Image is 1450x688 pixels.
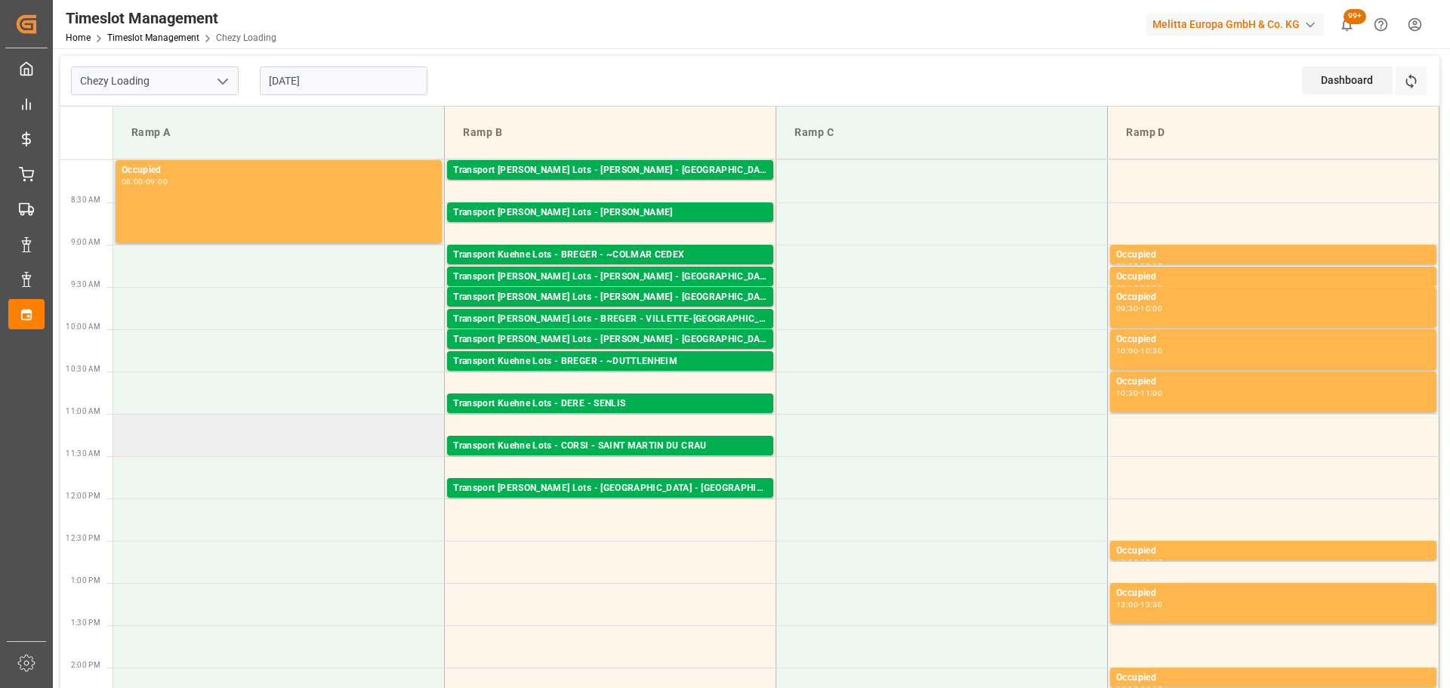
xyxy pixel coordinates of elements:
[1116,290,1430,305] div: Occupied
[453,163,767,178] div: Transport [PERSON_NAME] Lots - [PERSON_NAME] - [GEOGRAPHIC_DATA][PERSON_NAME]
[211,69,233,93] button: open menu
[1302,66,1393,94] div: Dashboard
[453,248,767,263] div: Transport Kuehne Lots - BREGER - ~COLMAR CEDEX
[71,619,100,627] span: 1:30 PM
[1116,270,1430,285] div: Occupied
[66,7,276,29] div: Timeslot Management
[453,396,767,412] div: Transport Kuehne Lots - DERE - SENLIS
[1140,305,1162,312] div: 10:00
[1138,390,1140,396] div: -
[453,263,767,276] div: Pallets: ,TU: 46,City: ~COLMAR CEDEX,Arrival: [DATE] 00:00:00
[1116,347,1138,354] div: 10:00
[1138,347,1140,354] div: -
[453,439,767,454] div: Transport Kuehne Lots - CORSI - SAINT MARTIN DU CRAU
[71,661,100,669] span: 2:00 PM
[453,347,767,360] div: Pallets: ,TU: 93,City: [GEOGRAPHIC_DATA],Arrival: [DATE] 00:00:00
[1116,544,1430,559] div: Occupied
[146,178,168,185] div: 09:00
[1116,305,1138,312] div: 09:30
[1116,332,1430,347] div: Occupied
[1116,671,1430,686] div: Occupied
[453,270,767,285] div: Transport [PERSON_NAME] Lots - [PERSON_NAME] - [GEOGRAPHIC_DATA]
[1138,601,1140,608] div: -
[453,178,767,191] div: Pallets: ,TU: 35,City: [GEOGRAPHIC_DATA][PERSON_NAME],Arrival: [DATE] 00:00:00
[1116,263,1138,270] div: 09:00
[1138,285,1140,292] div: -
[122,163,436,178] div: Occupied
[1140,347,1162,354] div: 10:30
[122,178,143,185] div: 08:00
[453,454,767,467] div: Pallets: ,TU: 622,City: [GEOGRAPHIC_DATA][PERSON_NAME],Arrival: [DATE] 00:00:00
[453,305,767,318] div: Pallets: ,TU: 232,City: [GEOGRAPHIC_DATA],Arrival: [DATE] 00:00:00
[1344,9,1366,24] span: 99+
[1146,10,1330,39] button: Melitta Europa GmbH & Co. KG
[1138,263,1140,270] div: -
[107,32,199,43] a: Timeslot Management
[453,332,767,347] div: Transport [PERSON_NAME] Lots - [PERSON_NAME] - [GEOGRAPHIC_DATA]
[453,327,767,340] div: Pallets: 10,TU: 742,City: [GEOGRAPHIC_DATA],Arrival: [DATE] 00:00:00
[453,412,767,424] div: Pallets: 1,TU: 490,City: [GEOGRAPHIC_DATA],Arrival: [DATE] 00:00:00
[1116,586,1430,601] div: Occupied
[260,66,427,95] input: DD-MM-YYYY
[1116,248,1430,263] div: Occupied
[1146,14,1324,35] div: Melitta Europa GmbH & Co. KG
[453,205,767,221] div: Transport [PERSON_NAME] Lots - [PERSON_NAME]
[457,119,764,147] div: Ramp B
[1140,285,1162,292] div: 09:30
[66,492,100,500] span: 12:00 PM
[143,178,146,185] div: -
[1140,601,1162,608] div: 13:30
[1140,390,1162,396] div: 11:00
[71,238,100,246] span: 9:00 AM
[1116,559,1138,566] div: 12:30
[66,32,91,43] a: Home
[788,119,1095,147] div: Ramp C
[1330,8,1364,42] button: show 100 new notifications
[71,280,100,288] span: 9:30 AM
[66,365,100,373] span: 10:30 AM
[1120,119,1427,147] div: Ramp D
[66,407,100,415] span: 11:00 AM
[1140,263,1162,270] div: 09:15
[71,576,100,585] span: 1:00 PM
[71,196,100,204] span: 8:30 AM
[66,534,100,542] span: 12:30 PM
[1140,559,1162,566] div: 12:45
[453,496,767,509] div: Pallets: 4,TU: 760,City: [GEOGRAPHIC_DATA],Arrival: [DATE] 00:00:00
[453,312,767,327] div: Transport [PERSON_NAME] Lots - BREGER - VILLETTE-[GEOGRAPHIC_DATA]
[1138,305,1140,312] div: -
[1138,559,1140,566] div: -
[453,369,767,382] div: Pallets: 1,TU: 52,City: ~[GEOGRAPHIC_DATA],Arrival: [DATE] 00:00:00
[453,481,767,496] div: Transport [PERSON_NAME] Lots - [GEOGRAPHIC_DATA] - [GEOGRAPHIC_DATA]
[453,290,767,305] div: Transport [PERSON_NAME] Lots - [PERSON_NAME] - [GEOGRAPHIC_DATA]
[66,322,100,331] span: 10:00 AM
[1116,375,1430,390] div: Occupied
[66,449,100,458] span: 11:30 AM
[1116,285,1138,292] div: 09:15
[453,285,767,298] div: Pallets: 1,TU: ,City: [GEOGRAPHIC_DATA],Arrival: [DATE] 00:00:00
[453,354,767,369] div: Transport Kuehne Lots - BREGER - ~DUTTLENHEIM
[453,221,767,233] div: Pallets: 1,TU: ,City: CARQUEFOU,Arrival: [DATE] 00:00:00
[125,119,432,147] div: Ramp A
[71,66,239,95] input: Type to search/select
[1364,8,1398,42] button: Help Center
[1116,601,1138,608] div: 13:00
[1116,390,1138,396] div: 10:30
